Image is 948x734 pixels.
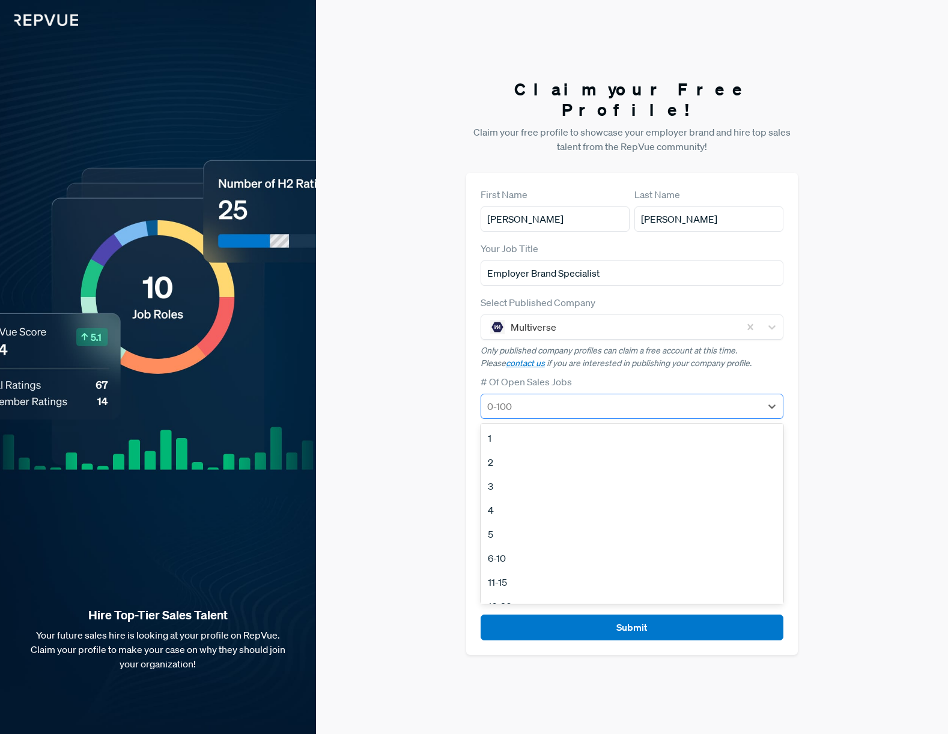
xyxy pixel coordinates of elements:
label: First Name [481,187,527,202]
label: # Of Open Sales Jobs [481,375,572,389]
div: 4 [481,498,783,522]
input: Last Name [634,206,783,232]
div: 3 [481,474,783,498]
h3: Claim your Free Profile! [466,79,798,119]
input: Title [481,260,783,286]
p: Your future sales hire is looking at your profile on RepVue. Claim your profile to make your case... [19,628,297,671]
p: Only published company profiles can claim a free account at this time. Please if you are interest... [481,344,783,370]
label: Last Name [634,187,680,202]
div: 2 [481,450,783,474]
div: 6-10 [481,546,783,570]
label: Select Published Company [481,295,595,310]
p: Claim your free profile to showcase your employer brand and hire top sales talent from the RepVue... [466,125,798,154]
input: First Name [481,206,630,232]
img: Multiverse [490,320,505,334]
button: Submit [481,615,783,640]
div: 16-20 [481,594,783,618]
label: Your Job Title [481,241,538,256]
a: contact us [506,358,545,369]
div: 5 [481,522,783,546]
div: 11-15 [481,570,783,594]
strong: Hire Top-Tier Sales Talent [19,607,297,623]
div: 1 [481,426,783,450]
